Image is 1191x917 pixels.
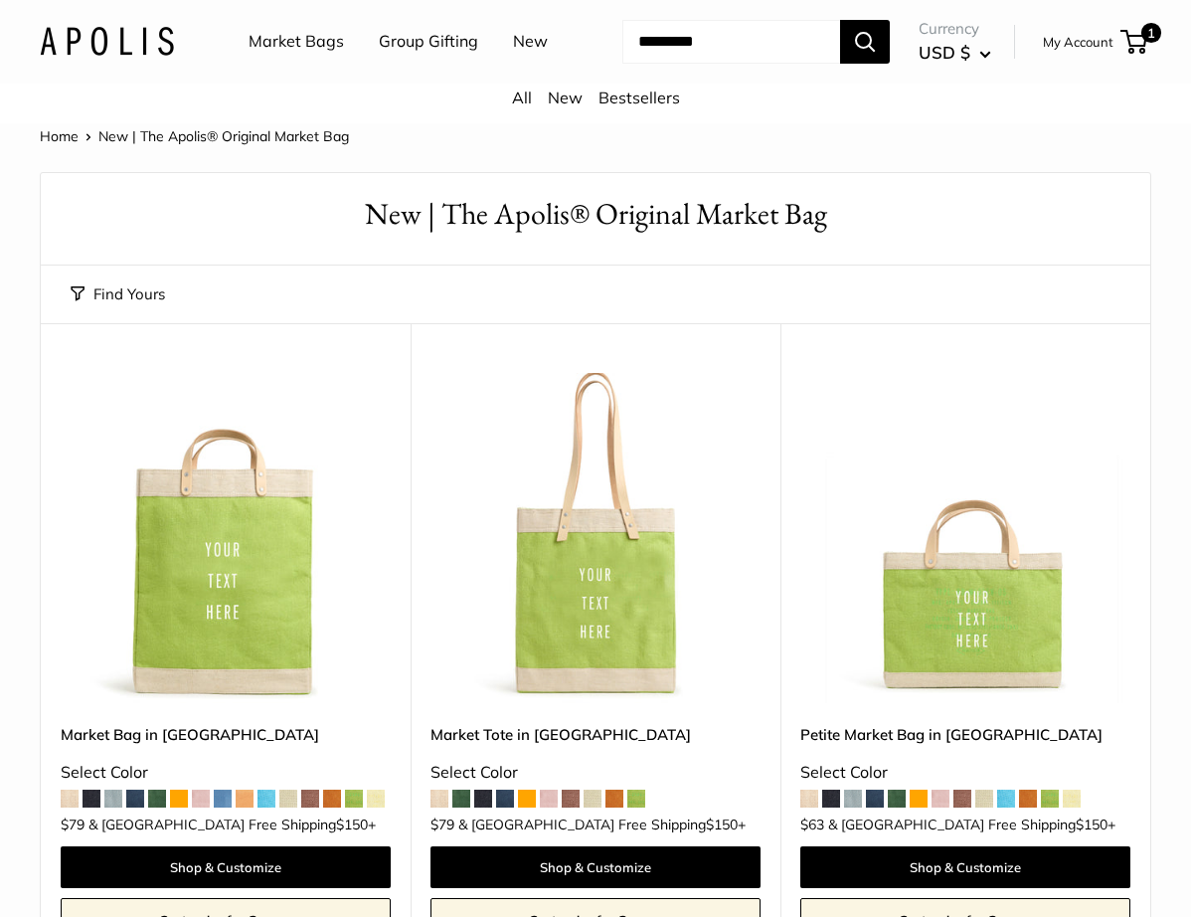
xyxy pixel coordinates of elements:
a: Market Bag in ChartreuseMarket Bag in Chartreuse [61,373,391,703]
span: & [GEOGRAPHIC_DATA] Free Shipping + [458,818,746,831]
h1: New | The Apolis® Original Market Bag [71,193,1120,236]
span: USD $ [919,42,970,63]
span: & [GEOGRAPHIC_DATA] Free Shipping + [88,818,376,831]
a: Shop & Customize [800,846,1130,888]
a: Shop & Customize [61,846,391,888]
input: Search... [622,20,840,64]
span: $63 [800,816,824,833]
span: $150 [336,816,368,833]
div: Select Color [800,758,1130,788]
a: Petite Market Bag in [GEOGRAPHIC_DATA] [800,723,1130,746]
a: 1 [1122,30,1147,54]
img: Petite Market Bag in Chartreuse [800,373,1130,703]
span: & [GEOGRAPHIC_DATA] Free Shipping + [828,818,1115,831]
a: New [513,27,548,57]
a: Market Bag in [GEOGRAPHIC_DATA] [61,723,391,746]
span: $79 [61,816,85,833]
button: Find Yours [71,280,165,308]
a: All [512,88,532,107]
a: Market Bags [249,27,344,57]
div: Select Color [61,758,391,788]
a: New [548,88,583,107]
span: 1 [1141,23,1161,43]
img: Market Tote in Chartreuse [430,373,761,703]
a: Shop & Customize [430,846,761,888]
span: $79 [430,816,454,833]
img: Market Bag in Chartreuse [61,373,391,703]
a: Bestsellers [598,88,680,107]
span: $150 [706,816,738,833]
a: My Account [1043,30,1113,54]
a: Market Tote in ChartreuseMarket Tote in Chartreuse [430,373,761,703]
img: Apolis [40,27,174,56]
span: $150 [1076,816,1107,833]
button: USD $ [919,37,991,69]
span: Currency [919,15,991,43]
a: Petite Market Bag in ChartreusePetite Market Bag in Chartreuse [800,373,1130,703]
button: Search [840,20,890,64]
nav: Breadcrumb [40,123,349,149]
a: Home [40,127,79,145]
a: Group Gifting [379,27,478,57]
span: New | The Apolis® Original Market Bag [98,127,349,145]
div: Select Color [430,758,761,788]
a: Market Tote in [GEOGRAPHIC_DATA] [430,723,761,746]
